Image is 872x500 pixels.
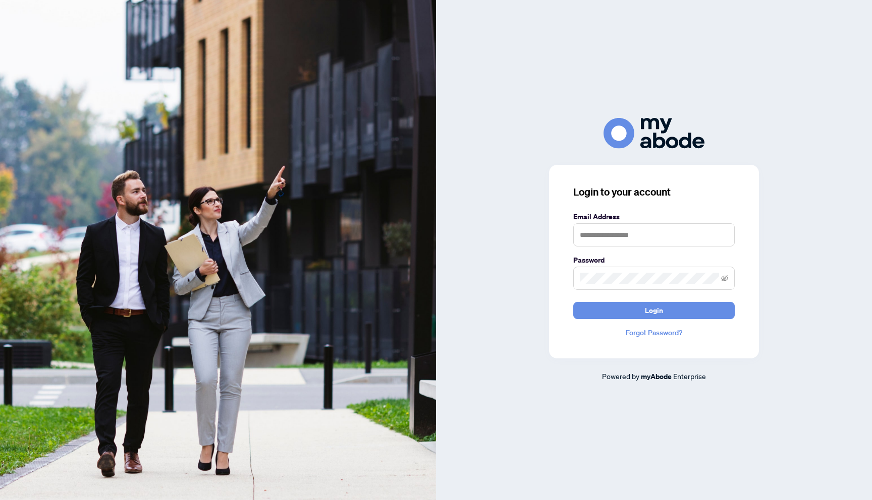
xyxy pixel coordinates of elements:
[573,302,735,319] button: Login
[604,118,704,149] img: ma-logo
[573,211,735,222] label: Email Address
[641,371,672,382] a: myAbode
[645,302,663,319] span: Login
[573,185,735,199] h3: Login to your account
[573,327,735,338] a: Forgot Password?
[602,371,639,381] span: Powered by
[721,275,728,282] span: eye-invisible
[673,371,706,381] span: Enterprise
[573,255,735,266] label: Password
